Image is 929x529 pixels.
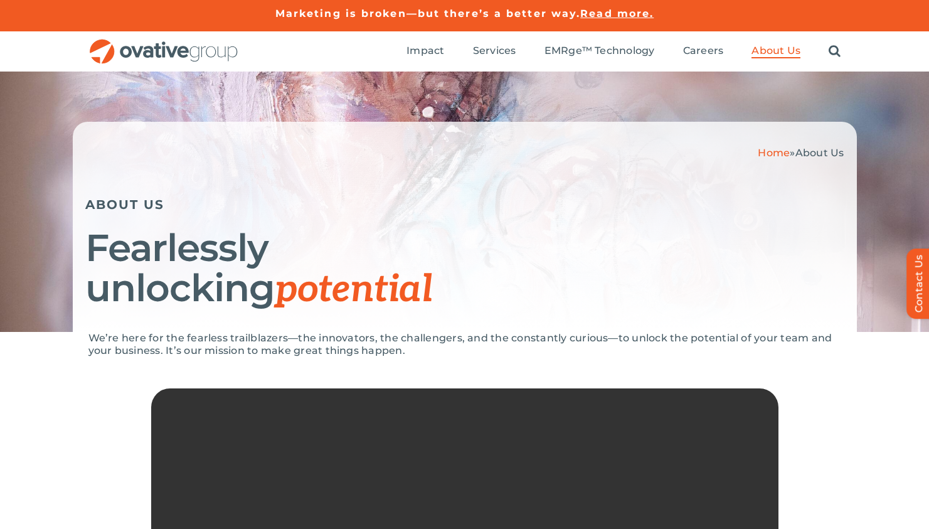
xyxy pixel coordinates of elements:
a: Services [473,45,516,58]
a: Careers [683,45,724,58]
span: Impact [406,45,444,57]
a: EMRge™ Technology [544,45,655,58]
span: About Us [795,147,844,159]
p: We’re here for the fearless trailblazers—the innovators, the challengers, and the constantly curi... [88,332,841,357]
h1: Fearlessly unlocking [85,228,844,310]
nav: Menu [406,31,841,72]
span: Services [473,45,516,57]
a: About Us [751,45,800,58]
a: Impact [406,45,444,58]
a: Marketing is broken—but there’s a better way. [275,8,581,19]
span: EMRge™ Technology [544,45,655,57]
span: About Us [751,45,800,57]
a: Search [829,45,841,58]
a: Home [758,147,790,159]
span: Careers [683,45,724,57]
h5: ABOUT US [85,197,844,212]
a: OG_Full_horizontal_RGB [88,38,239,50]
span: potential [275,267,432,313]
a: Read more. [580,8,654,19]
span: » [758,147,844,159]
